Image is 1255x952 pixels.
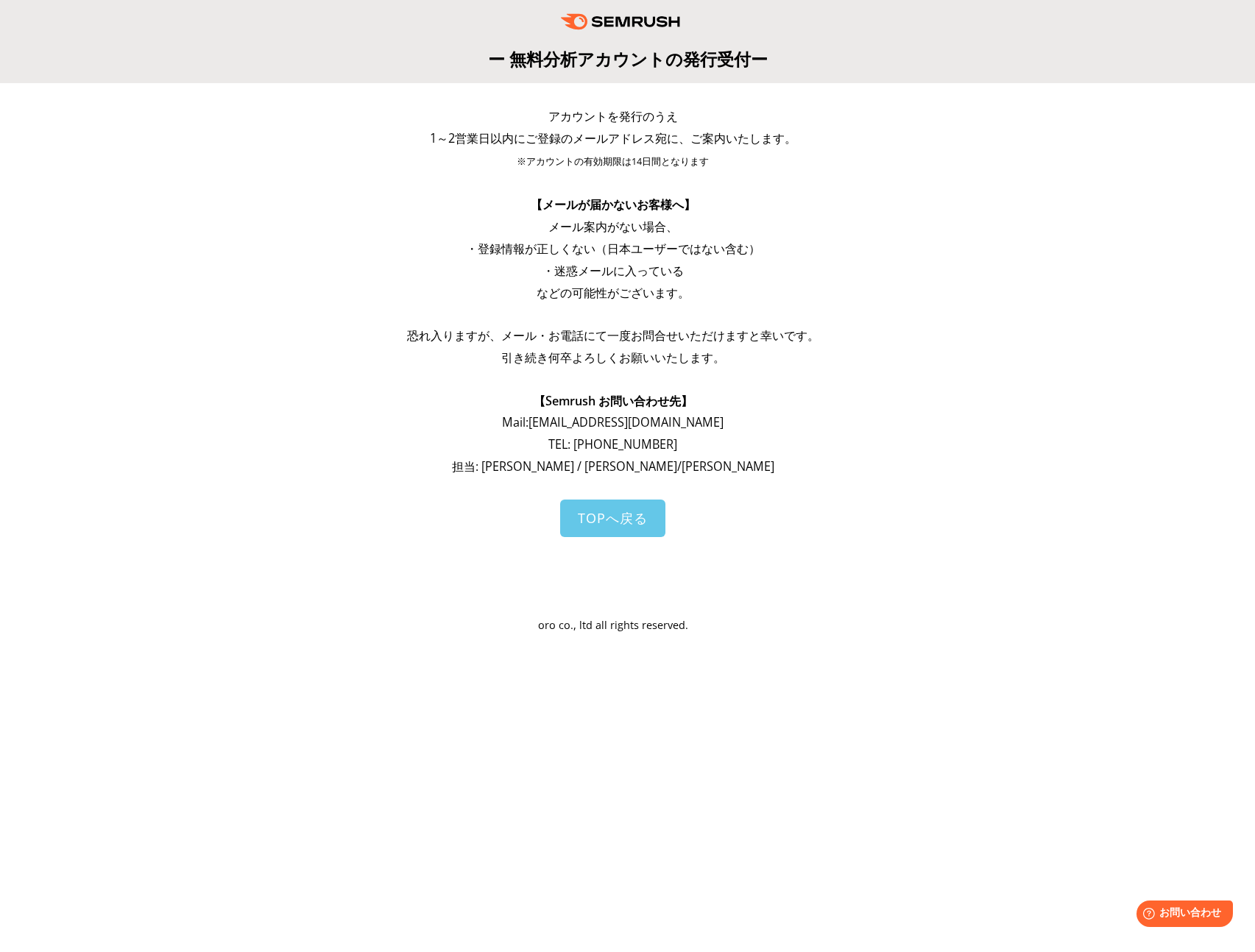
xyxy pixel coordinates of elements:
[502,414,724,430] span: Mail: [EMAIL_ADDRESS][DOMAIN_NAME]
[430,130,796,146] span: 1～2営業日以内にご登録のメールアドレス宛に、ご案内いたします。
[548,108,678,124] span: アカウントを発行のうえ
[548,219,678,235] span: メール案内がない場合、
[534,393,693,409] span: 【Semrush お問い合わせ先】
[488,47,768,71] span: ー 無料分析アカウントの発行受付ー
[1124,895,1239,936] iframe: Help widget launcher
[466,241,760,257] span: ・登録情報が正しくない（日本ユーザーではない含む）
[501,349,725,366] span: 引き続き何卒よろしくお願いいたします。
[531,196,696,213] span: 【メールが届かないお客様へ】
[542,263,684,279] span: ・迷惑メールに入っている
[537,285,690,301] span: などの可能性がございます。
[538,618,688,632] span: oro co., ltd all rights reserved.
[407,327,819,344] span: 恐れ入りますが、メール・お電話にて一度お問合せいただけますと幸いです。
[560,500,665,537] a: TOPへ戻る
[517,155,709,168] span: ※アカウントの有効期限は14日間となります
[452,458,774,475] span: 担当: [PERSON_NAME] / [PERSON_NAME]/[PERSON_NAME]
[548,436,677,452] span: TEL: [PHONE_NUMBER]
[578,509,648,527] span: TOPへ戻る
